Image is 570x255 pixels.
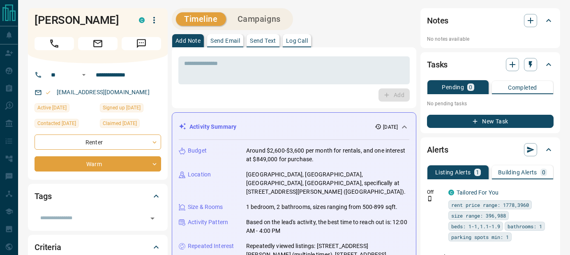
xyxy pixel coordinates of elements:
div: condos.ca [139,17,145,23]
p: Budget [188,146,207,155]
div: Notes [427,11,554,30]
div: Fri Oct 10 2025 [35,119,96,130]
p: Pending [442,84,464,90]
span: beds: 1-1,1.1-1.9 [451,222,500,230]
div: condos.ca [448,190,454,195]
h2: Tasks [427,58,448,71]
p: 0 [542,169,545,175]
p: Send Email [210,38,240,44]
p: Building Alerts [498,169,537,175]
button: Open [79,70,89,80]
p: Activity Summary [189,123,236,131]
p: Off [427,188,443,196]
button: Timeline [176,12,226,26]
h2: Criteria [35,241,61,254]
p: [GEOGRAPHIC_DATA], [GEOGRAPHIC_DATA], [GEOGRAPHIC_DATA], [GEOGRAPHIC_DATA], specifically at [STRE... [246,170,409,196]
svg: Push Notification Only [427,196,433,202]
button: Campaigns [229,12,289,26]
span: Active [DATE] [37,104,67,112]
span: rent price range: 1778,3960 [451,201,529,209]
p: Around $2,600-$3,600 per month for rentals, and one interest at $849,000 for purchase. [246,146,409,164]
div: Wed Oct 08 2025 [35,103,96,115]
span: Contacted [DATE] [37,119,76,128]
span: Claimed [DATE] [103,119,137,128]
div: Activity Summary[DATE] [179,119,409,134]
p: Listing Alerts [435,169,471,175]
p: Size & Rooms [188,203,223,211]
div: Mon Sep 22 2025 [100,103,161,115]
div: Alerts [427,140,554,160]
span: bathrooms: 1 [508,222,542,230]
h2: Notes [427,14,448,27]
button: Open [147,213,158,224]
div: Tasks [427,55,554,74]
div: Warm [35,156,161,172]
p: Send Text [250,38,276,44]
p: Add Note [175,38,201,44]
div: Renter [35,134,161,150]
p: 0 [469,84,472,90]
div: Mon Sep 22 2025 [100,119,161,130]
p: Activity Pattern [188,218,228,227]
svg: Email Valid [45,90,51,95]
p: No pending tasks [427,97,554,110]
span: parking spots min: 1 [451,233,509,241]
span: Email [78,37,118,50]
h2: Tags [35,190,51,203]
p: 1 bedroom, 2 bathrooms, sizes ranging from 500-899 sqft. [246,203,397,211]
span: Signed up [DATE] [103,104,141,112]
h1: [PERSON_NAME] [35,14,127,27]
p: Repeated Interest [188,242,234,250]
p: 1 [476,169,479,175]
p: Log Call [286,38,308,44]
h2: Alerts [427,143,448,156]
p: No notes available [427,35,554,43]
p: Location [188,170,211,179]
button: New Task [427,115,554,128]
p: Completed [508,85,537,90]
p: [DATE] [383,123,398,131]
div: Tags [35,186,161,206]
a: [EMAIL_ADDRESS][DOMAIN_NAME] [57,89,150,95]
span: Message [122,37,161,50]
a: Tailored For You [457,189,498,196]
span: Call [35,37,74,50]
span: size range: 396,988 [451,211,506,220]
p: Based on the lead's activity, the best time to reach out is: 12:00 AM - 4:00 PM [246,218,409,235]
